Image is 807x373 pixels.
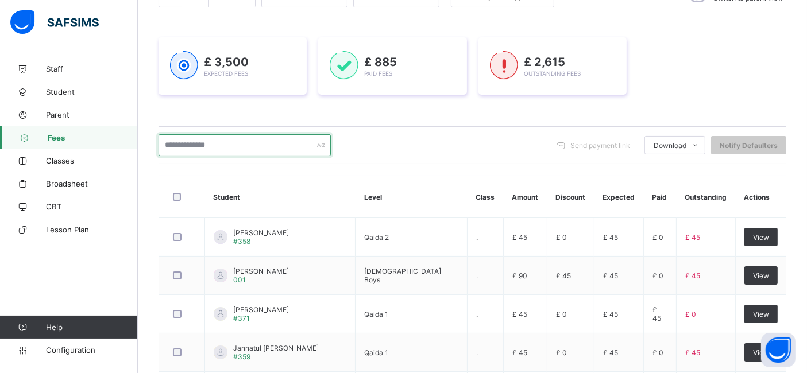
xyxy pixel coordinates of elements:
[364,267,441,284] span: [DEMOGRAPHIC_DATA] Boys
[652,305,661,323] span: £ 45
[364,233,389,242] span: Qaida 2
[46,87,138,96] span: Student
[512,310,527,318] span: £ 45
[524,70,581,77] span: Outstanding Fees
[46,64,138,73] span: Staff
[603,233,618,242] span: £ 45
[476,310,478,318] span: .
[364,310,388,318] span: Qaida 1
[10,10,99,34] img: safsims
[46,225,138,234] span: Lesson Plan
[512,348,527,357] span: £ 45
[524,55,565,69] span: £ 2,615
[603,310,618,318] span: £ 45
[48,133,138,142] span: Fees
[46,179,138,188] span: Broadsheet
[556,271,571,280] span: £ 45
[652,271,663,280] span: £ 0
[468,176,504,218] th: Class
[603,271,618,280] span: £ 45
[761,333,796,367] button: Open asap
[556,310,567,318] span: £ 0
[654,141,686,150] span: Download
[233,352,250,361] span: #359
[685,310,696,318] span: £ 0
[512,233,527,242] span: £ 45
[46,202,138,211] span: CBT
[204,70,248,77] span: Expected Fees
[205,176,356,218] th: Student
[356,176,468,218] th: Level
[233,237,250,246] span: #358
[594,176,644,218] th: Expected
[364,348,388,357] span: Qaida 1
[753,348,769,357] span: View
[556,348,567,357] span: £ 0
[685,233,700,242] span: £ 45
[720,141,778,150] span: Notify Defaulters
[233,305,289,314] span: [PERSON_NAME]
[233,267,289,275] span: [PERSON_NAME]
[512,271,527,280] span: £ 90
[556,233,567,242] span: £ 0
[652,233,663,242] span: £ 0
[476,271,478,280] span: .
[753,233,769,242] span: View
[652,348,663,357] span: £ 0
[233,275,246,284] span: 001
[233,314,250,323] span: #371
[753,271,769,280] span: View
[735,176,786,218] th: Actions
[685,348,700,357] span: £ 45
[46,156,138,165] span: Classes
[753,310,769,318] span: View
[233,344,319,352] span: Jannatul [PERSON_NAME]
[603,348,618,357] span: £ 45
[504,176,547,218] th: Amount
[330,51,358,80] img: paid-1.3eb1404cbcb1d3b736510a26bbfa3ccb.svg
[490,51,518,80] img: outstanding-1.146d663e52f09953f639664a84e30106.svg
[170,51,198,80] img: expected-1.03dd87d44185fb6c27cc9b2570c10499.svg
[644,176,677,218] th: Paid
[204,55,249,69] span: £ 3,500
[476,348,478,357] span: .
[676,176,735,218] th: Outstanding
[46,323,137,332] span: Help
[233,228,289,237] span: [PERSON_NAME]
[547,176,594,218] th: Discount
[570,141,630,150] span: Send payment link
[46,110,138,119] span: Parent
[364,70,392,77] span: Paid Fees
[476,233,478,242] span: .
[46,345,137,355] span: Configuration
[364,55,397,69] span: £ 885
[685,271,700,280] span: £ 45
